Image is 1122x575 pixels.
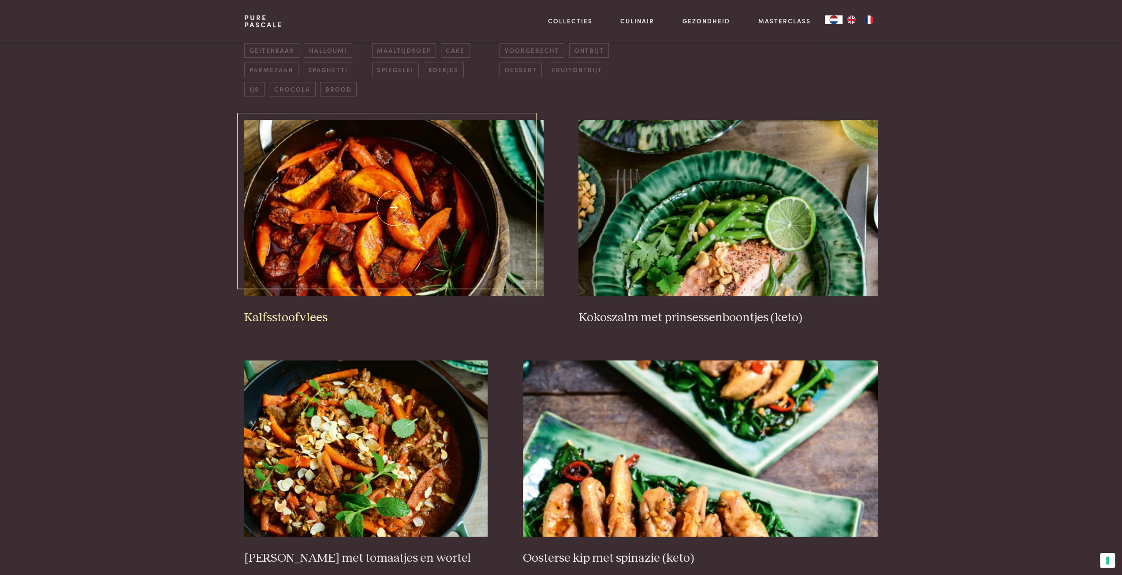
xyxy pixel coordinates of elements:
[320,82,357,96] span: brood
[1100,553,1115,568] button: Uw voorkeuren voor toestemming voor trackingtechnologieën
[499,63,542,77] span: dessert
[578,120,877,325] a: Kokoszalm met prinsessenboontjes (keto) Kokoszalm met prinsessenboontjes (keto)
[244,82,264,96] span: ijs
[569,43,609,58] span: ontbijt
[244,360,488,566] a: Lamstajine met tomaatjes en wortel [PERSON_NAME] met tomaatjes en wortel
[499,43,564,58] span: voorgerecht
[825,15,842,24] a: NL
[269,82,315,96] span: chocola
[842,15,878,24] ul: Language list
[825,15,878,24] aside: Language selected: Nederlands
[244,360,488,537] img: Lamstajine met tomaatjes en wortel
[244,120,543,296] img: Kalfsstoofvlees
[244,310,543,326] h3: Kalfsstoofvlees
[620,16,654,26] a: Culinair
[523,551,878,566] h3: Oosterse kip met spinazie (keto)
[547,63,607,77] span: fruitontbijt
[441,43,470,58] span: cake
[372,63,419,77] span: spiegelei
[825,15,842,24] div: Language
[523,360,878,537] img: Oosterse kip met spinazie (keto)
[244,551,488,566] h3: [PERSON_NAME] met tomaatjes en wortel
[244,14,283,28] a: PurePascale
[758,16,811,26] a: Masterclass
[372,43,436,58] span: maaltijdsoep
[578,310,877,326] h3: Kokoszalm met prinsessenboontjes (keto)
[244,43,299,58] span: geitenkaas
[682,16,730,26] a: Gezondheid
[548,16,593,26] a: Collecties
[842,15,860,24] a: EN
[523,360,878,566] a: Oosterse kip met spinazie (keto) Oosterse kip met spinazie (keto)
[304,43,352,58] span: halloumi
[244,63,298,77] span: parmezaan
[303,63,353,77] span: spaghetti
[578,120,877,296] img: Kokoszalm met prinsessenboontjes (keto)
[244,120,543,325] a: Kalfsstoofvlees Kalfsstoofvlees
[424,63,464,77] span: koekjes
[860,15,878,24] a: FR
